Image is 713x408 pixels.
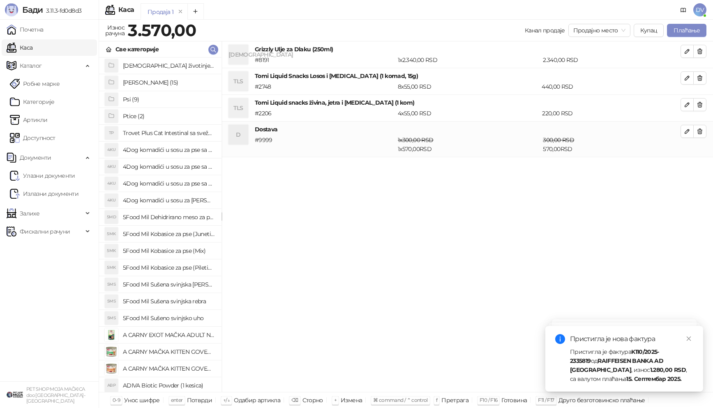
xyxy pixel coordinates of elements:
[570,347,693,383] div: Пристигла је фактура од , износ , са валутом плаћања
[253,109,396,118] div: # 2206
[105,126,118,140] div: TP
[253,82,396,91] div: # 2748
[255,98,681,107] h4: Tomi Liquid snacks živina, jetra i [MEDICAL_DATA] (1 kom)
[105,177,118,190] div: 4KU
[105,261,118,274] div: 5MK
[7,21,44,38] a: Почетна
[573,24,625,37] span: Продајно место
[255,125,681,134] h4: Dostava
[123,312,215,325] h4: 5Food Mil Sušeno svinjsko uho
[123,126,215,140] h4: Trovet Plus Cat Intestinal sa svežom ribom (85g)
[10,112,48,128] a: ArtikliАртикли
[128,20,196,40] strong: 3.570,00
[543,136,574,144] span: 300,00 RSD
[253,135,396,154] div: # 9999
[10,76,60,92] a: Робне марке
[540,82,682,91] div: 440,00 RSD
[253,55,396,64] div: # 8191
[22,5,43,15] span: Бади
[570,334,693,344] div: Пристигла је нова фактура
[441,395,468,406] div: Претрага
[115,45,159,54] div: Све категорије
[20,57,42,74] span: Каталог
[10,167,75,184] a: Ulazni dokumentiУлазни документи
[123,194,215,207] h4: 4Dog komadići u sosu za [PERSON_NAME] piletinom (100g)
[105,328,118,342] img: Slika
[123,211,215,224] h4: 5Food Mil Dehidrirano meso za pse
[123,328,215,342] h4: A CARNY EXOT MAČKA ADULT NOJ 85g
[123,143,215,156] h4: 4Dog komadići u sosu za pse sa govedinom (100g)
[105,278,118,291] div: 5MS
[667,24,706,37] button: Плаћање
[570,348,659,364] strong: K110/2025-2335819
[228,71,248,91] div: TLS
[255,71,681,80] h4: Tomi Liquid Snacks Losos i [MEDICAL_DATA] (1 komad, 15g)
[634,24,664,37] button: Купац
[99,57,222,392] div: grid
[677,3,690,16] a: Документација
[123,76,215,89] h4: [PERSON_NAME] (15)
[175,8,186,15] button: remove
[10,186,78,202] a: Излазни документи
[501,395,527,406] div: Готовина
[538,397,554,403] span: F11 / F17
[540,109,682,118] div: 220,00 RSD
[555,334,565,344] span: info-circle
[234,395,280,406] div: Одабир артикла
[396,82,540,91] div: 8 x 55,00 RSD
[171,397,183,403] span: enter
[650,366,686,374] strong: 1.280,00 RSD
[105,227,118,241] div: 5MK
[123,110,215,123] h4: Ptice (2)
[5,3,18,16] img: Logo
[123,379,215,392] h4: ADIVA Biotic Powder (1 kesica)
[124,395,160,406] div: Унос шифре
[105,379,118,392] div: ABP
[373,397,428,403] span: ⌘ command / ⌃ control
[10,130,55,146] a: Доступност
[123,278,215,291] h4: 5Food Mil Sušena svinjska [PERSON_NAME]
[105,312,118,325] div: 5MS
[123,160,215,173] h4: 4Dog komadići u sosu za pse sa piletinom (100g)
[123,345,215,358] h4: A CARNY MAČKA KITTEN GOVEDINA,PILETINA I ZEC 200g
[398,136,433,144] span: 1 x 300,00 RSD
[334,397,337,403] span: +
[228,125,248,144] div: D
[20,149,51,166] span: Документи
[20,205,39,222] span: Залихе
[123,261,215,274] h4: 5Food Mil Kobasice za pse (Piletina)
[26,386,85,404] small: PET SHOP MOJA MAČKICA doo [GEOGRAPHIC_DATA]-[GEOGRAPHIC_DATA]
[148,7,173,16] div: Продаја 1
[105,143,118,156] div: 4KU
[43,7,81,14] span: 3.11.3-fd0d8d3
[105,362,118,375] img: Slika
[105,194,118,207] div: 4KU
[684,334,693,343] a: Close
[480,397,497,403] span: F10 / F16
[104,22,126,39] div: Износ рачуна
[686,336,692,342] span: close
[291,397,298,403] span: ⌫
[541,55,682,64] div: 2.340,00 RSD
[105,345,118,358] img: Slika
[105,211,118,224] div: 5MD
[105,244,118,257] div: 5MK
[123,244,215,257] h4: 5Food Mil Kobasice za pse (Mix)
[525,26,565,35] div: Канал продаје
[123,295,215,308] h4: 5Food Mil Sušena svinjska rebra
[626,375,681,383] strong: 15. Септембар 2025.
[228,98,248,118] div: TLS
[123,362,215,375] h4: A CARNY MAČKA KITTEN GOVEDINA,TELETINA I PILETINA 200g
[436,397,437,403] span: f
[20,223,70,240] span: Фискални рачуни
[187,3,204,20] button: Add tab
[223,397,230,403] span: ↑/↓
[228,45,248,64] div: [DEMOGRAPHIC_DATA]
[118,7,134,13] div: Каса
[123,93,215,106] h4: Psi (9)
[541,135,682,154] div: 570,00 RSD
[123,59,215,72] h4: [DEMOGRAPHIC_DATA] životinje (3)
[123,227,215,241] h4: 5Food Mil Kobasice za pse (Junetina)
[105,160,118,173] div: 4KU
[187,395,212,406] div: Потврди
